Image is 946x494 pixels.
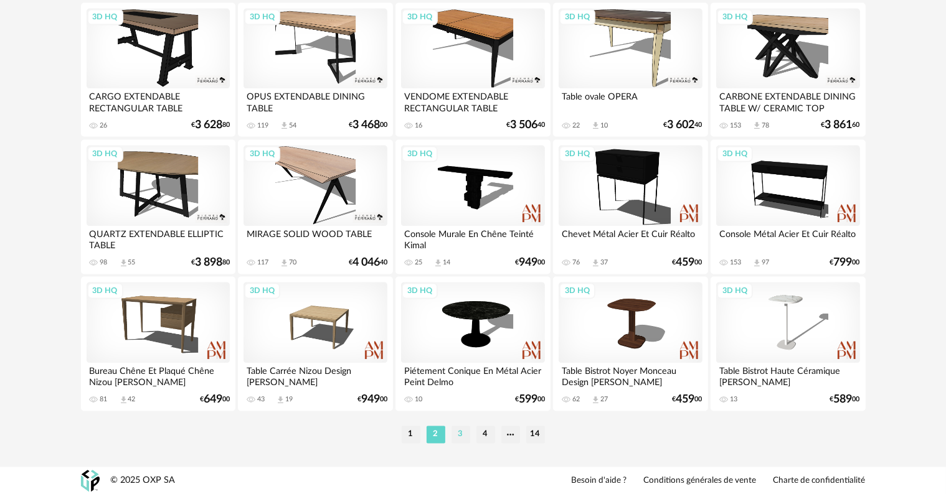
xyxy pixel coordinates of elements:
[415,258,422,267] div: 25
[402,282,438,299] div: 3D HQ
[752,121,762,130] span: Download icon
[515,395,545,404] div: € 00
[257,395,265,404] div: 43
[289,121,296,130] div: 54
[711,139,865,274] a: 3D HQ Console Métal Acier Et Cuir Réalto 153 Download icon 97 €79900
[717,9,753,25] div: 3D HQ
[600,121,608,130] div: 10
[572,258,580,267] div: 76
[830,395,860,404] div: € 00
[349,258,387,267] div: € 40
[87,226,230,251] div: QUARTZ EXTENDABLE ELLIPTIC TABLE
[238,276,392,411] a: 3D HQ Table Carrée Nizou Design [PERSON_NAME] 43 Download icon 19 €94900
[244,146,280,162] div: 3D HQ
[821,121,860,129] div: € 60
[476,426,495,443] li: 4
[200,395,230,404] div: € 00
[559,226,702,251] div: Chevet Métal Acier Et Cuir Réalto
[730,395,737,404] div: 13
[280,121,289,130] span: Download icon
[238,139,392,274] a: 3D HQ MIRAGE SOLID WOOD TABLE 117 Download icon 70 €4 04640
[600,258,608,267] div: 37
[762,121,769,130] div: 78
[401,363,544,388] div: Piétement Conique En Métal Acier Peint Delmo
[87,282,123,299] div: 3D HQ
[559,9,595,25] div: 3D HQ
[111,475,176,487] div: © 2025 OXP SA
[100,258,108,267] div: 98
[395,2,550,137] a: 3D HQ VENDOME EXTENDABLE RECTANGULAR TABLE 16 €3 50640
[572,475,627,487] a: Besoin d'aide ?
[81,139,235,274] a: 3D HQ QUARTZ EXTENDABLE ELLIPTIC TABLE 98 Download icon 55 €3 89880
[644,475,757,487] a: Conditions générales de vente
[195,121,222,129] span: 3 628
[402,9,438,25] div: 3D HQ
[401,226,544,251] div: Console Murale En Chêne Teinté Kimal
[289,258,296,267] div: 70
[559,282,595,299] div: 3D HQ
[600,395,608,404] div: 27
[664,121,702,129] div: € 40
[519,395,537,404] span: 599
[349,121,387,129] div: € 00
[673,395,702,404] div: € 00
[81,276,235,411] a: 3D HQ Bureau Chêne Et Plaqué Chêne Nizou [PERSON_NAME] 81 Download icon 42 €64900
[716,226,859,251] div: Console Métal Acier Et Cuir Réalto
[730,258,741,267] div: 153
[553,139,707,274] a: 3D HQ Chevet Métal Acier Et Cuir Réalto 76 Download icon 37 €45900
[100,121,108,130] div: 26
[100,395,108,404] div: 81
[191,121,230,129] div: € 80
[257,258,268,267] div: 117
[673,258,702,267] div: € 00
[238,2,392,137] a: 3D HQ OPUS EXTENDABLE DINING TABLE 119 Download icon 54 €3 46800
[395,276,550,411] a: 3D HQ Piétement Conique En Métal Acier Peint Delmo 10 €59900
[244,88,387,113] div: OPUS EXTENDABLE DINING TABLE
[572,121,580,130] div: 22
[244,282,280,299] div: 3D HQ
[510,121,537,129] span: 3 506
[559,363,702,388] div: Table Bistrot Noyer Monceau Design [PERSON_NAME]
[352,121,380,129] span: 3 468
[676,258,695,267] span: 459
[526,426,545,443] li: 14
[128,395,136,404] div: 42
[81,470,100,492] img: OXP
[773,475,866,487] a: Charte de confidentialité
[427,426,445,443] li: 2
[730,121,741,130] div: 153
[87,146,123,162] div: 3D HQ
[506,121,545,129] div: € 40
[87,9,123,25] div: 3D HQ
[834,395,853,404] span: 589
[559,88,702,113] div: Table ovale OPERA
[834,258,853,267] span: 799
[415,121,422,130] div: 16
[668,121,695,129] span: 3 602
[119,395,128,404] span: Download icon
[401,88,544,113] div: VENDOME EXTENDABLE RECTANGULAR TABLE
[711,276,865,411] a: 3D HQ Table Bistrot Haute Céramique [PERSON_NAME] 13 €58900
[676,395,695,404] span: 459
[415,395,422,404] div: 10
[830,258,860,267] div: € 00
[119,258,128,268] span: Download icon
[752,258,762,268] span: Download icon
[515,258,545,267] div: € 00
[361,395,380,404] span: 949
[204,395,222,404] span: 649
[244,363,387,388] div: Table Carrée Nizou Design [PERSON_NAME]
[553,276,707,411] a: 3D HQ Table Bistrot Noyer Monceau Design [PERSON_NAME] 62 Download icon 27 €45900
[257,121,268,130] div: 119
[717,282,753,299] div: 3D HQ
[276,395,285,404] span: Download icon
[128,258,136,267] div: 55
[443,258,450,267] div: 14
[285,395,293,404] div: 19
[402,146,438,162] div: 3D HQ
[87,88,230,113] div: CARGO EXTENDABLE RECTANGULAR TABLE
[762,258,769,267] div: 97
[519,258,537,267] span: 949
[244,9,280,25] div: 3D HQ
[280,258,289,268] span: Download icon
